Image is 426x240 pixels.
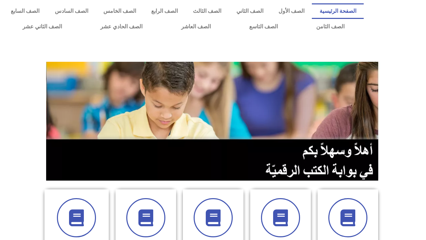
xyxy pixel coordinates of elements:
[312,3,364,19] a: الصفحة الرئيسية
[3,19,81,34] a: الصف الثاني عشر
[230,19,297,34] a: الصف التاسع
[229,3,271,19] a: الصف الثاني
[3,3,47,19] a: الصف السابع
[143,3,185,19] a: الصف الرابع
[185,3,229,19] a: الصف الثالث
[297,19,364,34] a: الصف الثامن
[271,3,312,19] a: الصف الأول
[162,19,230,34] a: الصف العاشر
[81,19,162,34] a: الصف الحادي عشر
[96,3,143,19] a: الصف الخامس
[47,3,96,19] a: الصف السادس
